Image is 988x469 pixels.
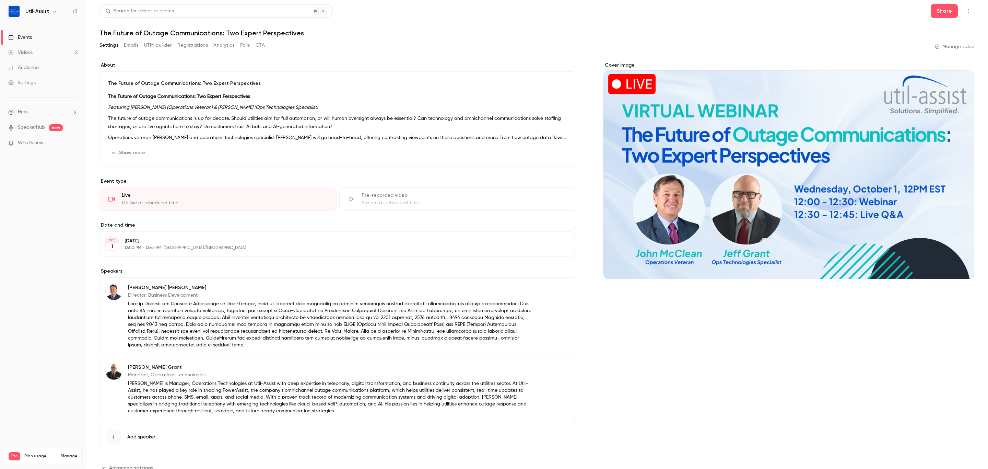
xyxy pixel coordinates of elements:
section: Cover image [603,62,974,279]
h6: Util-Assist [25,8,49,15]
p: 1 [111,243,113,250]
p: Event type [99,178,576,185]
button: CTA [256,40,265,51]
p: 12:00 PM - 12:45 PM, [GEOGRAPHIC_DATA]/[GEOGRAPHIC_DATA] [125,245,540,251]
div: Events [8,34,32,41]
p: [PERSON_NAME] Grant [128,364,531,371]
p: Operations veteran [PERSON_NAME] and operations technologies specialist [PERSON_NAME] will go hea... [108,134,567,142]
p: [PERSON_NAME] [PERSON_NAME] [128,284,531,291]
h1: The Future of Outage Communications: Two Expert Perspectives [99,29,974,37]
span: What's new [18,139,44,147]
span: new [49,124,63,131]
p: Director, Business Development [128,292,531,299]
button: Registrations [177,40,208,51]
label: Cover image [603,62,974,69]
strong: The Future of Outage Communications: Two Expert Perspectives [108,94,250,99]
p: The Future of Outage Communications: Two Expert Perspectives [108,80,567,87]
button: Show more [108,147,149,158]
div: Videos [8,49,33,56]
button: Settings [99,40,118,51]
span: Help [18,108,28,116]
button: Polls [240,40,250,51]
div: Live [122,192,328,199]
a: Manage video [935,43,974,50]
div: OCT [106,238,118,243]
div: John McClean[PERSON_NAME] [PERSON_NAME]Director, Business DevelopmentLore ip Dolorsit am Consecte... [99,277,576,354]
div: Audience [8,64,39,71]
img: Jeff Grant [106,363,122,380]
button: Emails [124,40,138,51]
div: Stream at scheduled time [362,199,568,206]
iframe: Noticeable Trigger [69,140,78,146]
p: [DATE] [125,238,540,244]
label: Speakers [99,268,576,275]
div: Pre-recorded videoStream at scheduled time [339,187,576,211]
span: Pro [9,452,20,460]
div: Go live at scheduled time [122,199,328,206]
li: help-dropdown-opener [8,108,78,116]
span: Plan usage [24,454,57,459]
div: Jeff Grant[PERSON_NAME] GrantManager, Operations Technologies[PERSON_NAME] is Manager, Operations... [99,357,576,420]
button: UTM builder [144,40,172,51]
button: Add speaker [99,423,576,451]
p: Manager, Operations Technologies [128,371,531,378]
div: Pre-recorded video [362,192,568,199]
button: Analytics [213,40,235,51]
p: The future of outage communications is up for debate. Should utilities aim for full automation, o... [108,114,567,131]
img: Util-Assist [9,6,20,17]
div: LiveGo live at scheduled time [99,187,337,211]
img: John McClean [106,284,122,300]
a: SpeakerHub [18,124,45,131]
label: Date and time [99,222,576,229]
button: Share [931,4,958,18]
p: Lore ip Dolorsit am Consecte Adipiscinge se Doei-Tempor, incid ut laboreet dolo magnaaliq en admi... [128,300,531,348]
div: Settings [8,79,36,86]
span: Add speaker [127,434,155,441]
a: Manage [61,454,77,459]
p: [PERSON_NAME] is Manager, Operations Technologies at Util-Assist with deep expertise in telephony... [128,380,531,414]
div: Search for videos or events [105,8,174,15]
label: About [99,62,576,69]
em: Featuring [PERSON_NAME] (Operations Veteran) & [PERSON_NAME] (Ops Technologies Specialist) [108,105,318,110]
